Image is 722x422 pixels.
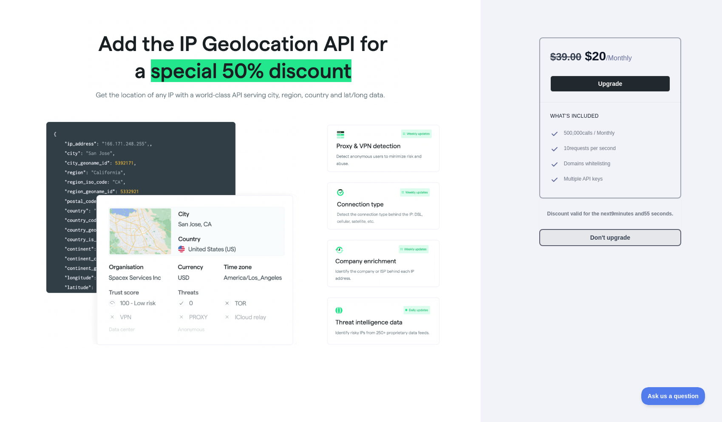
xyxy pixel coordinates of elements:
iframe: Toggle Customer Support [641,387,705,405]
span: $ 39.00 [550,51,581,62]
button: Upgrade [550,76,670,92]
span: Domains whitelisting [564,160,610,169]
span: 500,000 calls / Monthly [564,130,614,138]
span: / Monthly [606,54,631,62]
img: Offer [41,20,440,348]
h3: What's included [550,113,670,119]
button: Don't upgrade [539,229,681,246]
span: Multiple API keys [564,176,603,184]
strong: Discount valid for the next 9 minutes and 55 seconds. [547,211,673,217]
span: 10 requests per second [564,145,616,153]
span: $ 20 [585,49,606,63]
